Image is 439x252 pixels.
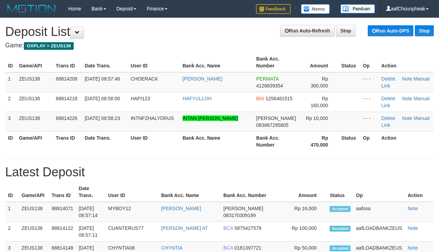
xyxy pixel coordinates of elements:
a: Manual Link [381,96,429,108]
span: HAPI123 [131,96,150,101]
a: INTAN [PERSON_NAME] [183,115,238,121]
td: 1 [5,72,16,92]
td: aafosa [353,202,405,222]
a: Run Auto-DPS [368,25,413,36]
span: 083867295805 [256,122,289,128]
td: 88814071 [49,202,76,222]
td: ZEUS138 [16,72,53,92]
span: Accepted [330,206,350,212]
th: Trans ID [49,182,76,202]
th: User ID [106,182,158,202]
span: 4126839354 [256,83,283,88]
span: Rp 300,000 [311,76,328,88]
a: Note [402,76,412,82]
td: Rp 100,000 [287,222,327,242]
td: MYBOY12 [106,202,158,222]
a: Note [402,115,412,121]
a: [PERSON_NAME] [183,76,222,82]
a: Manual Link [381,76,429,88]
td: CUANTERUS77 [106,222,158,242]
a: Note [402,96,412,101]
td: 2 [5,92,16,112]
a: HAFYULLOH [183,96,212,101]
span: BCA [223,245,233,251]
th: User ID [128,53,180,72]
td: [DATE] 08:57:11 [76,222,106,242]
th: Amount [302,53,338,72]
td: ZEUS138 [16,92,53,112]
th: Bank Acc. Name [180,53,254,72]
span: Accepted [330,245,350,251]
a: Note [408,206,418,211]
th: Amount [287,182,327,202]
span: 88814218 [56,96,77,101]
span: [DATE] 08:57:46 [85,76,120,82]
td: aafLOADBANKZEUS [353,222,405,242]
span: PERMATA [256,76,279,82]
span: 5875427579 [235,225,262,231]
th: Bank Acc. Number [254,131,302,151]
span: Rp 160,000 [311,96,328,108]
span: INTNFZHALYDRUS [131,115,174,121]
th: Status [327,182,353,202]
span: 88814209 [56,76,77,82]
td: ZEUS138 [16,112,53,131]
span: 083170309199 [223,213,256,218]
td: - - - [360,92,378,112]
span: CHOERACK [131,76,158,82]
th: Game/API [16,131,53,151]
th: ID [5,131,16,151]
th: Bank Acc. Number [254,53,302,72]
span: 0181397721 [235,245,262,251]
td: - - - [360,112,378,131]
th: Action [378,53,434,72]
a: Stop [415,25,434,36]
td: Rp 16,000 [287,202,327,222]
th: Date Trans. [82,131,128,151]
th: Bank Acc. Name [180,131,254,151]
th: Bank Acc. Name [158,182,221,202]
td: 1 [5,202,19,222]
span: [PERSON_NAME] [223,206,263,211]
span: 1256481515 [266,96,293,101]
th: Action [405,182,434,202]
img: Button%20Memo.svg [301,4,330,14]
th: ID [5,182,19,202]
span: BCA [223,225,233,231]
th: Op [360,53,378,72]
span: BNI [256,96,264,101]
th: Game/API [16,53,53,72]
th: Status [339,131,360,151]
a: [PERSON_NAME] [161,206,201,211]
a: Delete [381,115,395,121]
td: [DATE] 08:57:14 [76,202,106,222]
th: User ID [128,131,180,151]
td: 2 [5,222,19,242]
h1: Latest Deposit [5,165,434,179]
th: Bank Acc. Number [221,182,287,202]
img: panduan.png [340,4,375,13]
span: Accepted [330,226,350,232]
th: Action [378,131,434,151]
h4: Game: [5,42,434,49]
td: - - - [360,72,378,92]
span: [DATE] 08:58:23 [85,115,120,121]
a: Note [408,225,418,231]
a: Run Auto-Refresh [280,25,335,37]
a: Delete [381,96,395,101]
a: [PERSON_NAME] AT [161,225,208,231]
th: Op [360,131,378,151]
img: MOTION_logo.png [5,3,58,14]
td: 3 [5,112,16,131]
th: ID [5,53,16,72]
th: Status [339,53,360,72]
th: Op [353,182,405,202]
td: ZEUS138 [19,222,49,242]
th: Trans ID [53,53,82,72]
img: Feedback.jpg [256,4,291,14]
h1: Deposit List [5,25,434,39]
a: Note [408,245,418,251]
a: Delete [381,76,395,82]
th: Date Trans. [76,182,106,202]
span: Rp 10,000 [306,115,328,121]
